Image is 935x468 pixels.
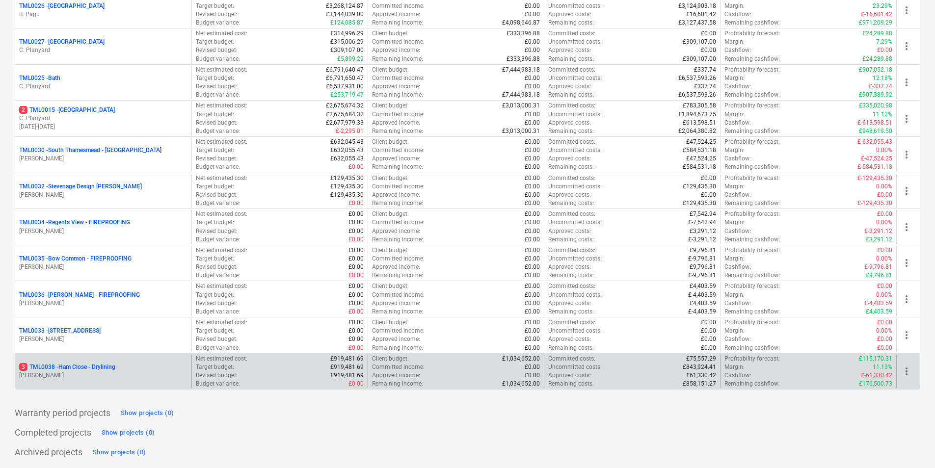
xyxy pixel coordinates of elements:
[196,146,234,155] p: Target budget :
[348,199,364,208] p: £0.00
[196,155,238,163] p: Revised budget :
[548,19,594,27] p: Remaining costs :
[19,263,187,271] p: [PERSON_NAME]
[19,299,187,308] p: [PERSON_NAME]
[19,327,101,335] p: TML0033 - [STREET_ADDRESS]
[19,146,161,155] p: TML0030 - South Thamesmead - [GEOGRAPHIC_DATA]
[330,19,364,27] p: £124,085.87
[876,255,892,263] p: 0.00%
[548,74,602,82] p: Uncommitted costs :
[19,227,187,235] p: [PERSON_NAME]
[678,19,716,27] p: £3,127,437.58
[548,82,591,91] p: Approved costs :
[196,110,234,119] p: Target budget :
[876,182,892,191] p: 0.00%
[862,55,892,63] p: £24,289.88
[683,146,716,155] p: £584,531.18
[724,246,780,255] p: Profitability forecast :
[548,146,602,155] p: Uncommitted costs :
[19,182,187,199] div: TML0032 -Stevenage Design [PERSON_NAME][PERSON_NAME]
[901,4,912,16] span: more_vert
[877,46,892,54] p: £0.00
[548,29,595,38] p: Committed costs :
[19,106,187,131] div: 2TML0015 -[GEOGRAPHIC_DATA]C. Planyard[DATE]-[DATE]
[701,29,716,38] p: £0.00
[348,246,364,255] p: £0.00
[686,10,716,19] p: £16,601.42
[326,82,364,91] p: £6,537,931.00
[873,2,892,10] p: 23.29%
[19,2,187,19] div: TML0026 -[GEOGRAPHIC_DATA]B. Pagu
[683,55,716,63] p: £309,107.00
[724,127,780,135] p: Remaining cashflow :
[901,149,912,160] span: more_vert
[525,227,540,235] p: £0.00
[690,210,716,218] p: £7,542.94
[724,66,780,74] p: Profitability forecast :
[859,19,892,27] p: £971,209.29
[330,182,364,191] p: £129,435.30
[372,271,423,280] p: Remaining income :
[548,155,591,163] p: Approved costs :
[525,38,540,46] p: £0.00
[724,55,780,63] p: Remaining cashflow :
[548,227,591,235] p: Approved costs :
[901,293,912,305] span: more_vert
[678,127,716,135] p: £2,064,380.82
[19,371,187,380] p: [PERSON_NAME]
[724,46,751,54] p: Cashflow :
[19,335,187,343] p: [PERSON_NAME]
[326,119,364,127] p: £2,677,979.33
[859,127,892,135] p: £948,619.50
[326,110,364,119] p: £2,675,684.32
[724,38,745,46] p: Margin :
[548,263,591,271] p: Approved costs :
[701,191,716,199] p: £0.00
[502,127,540,135] p: £3,013,000.31
[196,19,240,27] p: Budget variance :
[688,271,716,280] p: £-9,796.81
[90,444,148,460] button: Show projects (0)
[683,102,716,110] p: £783,305.58
[548,127,594,135] p: Remaining costs :
[196,227,238,235] p: Revised budget :
[19,218,187,235] div: TML0034 -Regents View - FIREPROOFING[PERSON_NAME]
[93,447,146,458] div: Show projects (0)
[196,182,234,191] p: Target budget :
[876,218,892,227] p: 0.00%
[507,29,540,38] p: £333,396.88
[19,218,130,227] p: TML0034 - Regents View - FIREPROOFING
[348,255,364,263] p: £0.00
[19,146,187,163] div: TML0030 -South Thamesmead - [GEOGRAPHIC_DATA][PERSON_NAME]
[372,227,420,235] p: Approved income :
[372,146,425,155] p: Committed income :
[701,174,716,182] p: £0.00
[19,363,27,371] span: 3
[372,10,420,19] p: Approved income :
[683,119,716,127] p: £613,598.51
[861,155,892,163] p: £-47,524.25
[118,405,176,421] button: Show projects (0)
[330,191,364,199] p: £129,435.30
[372,182,425,191] p: Committed income :
[372,74,425,82] p: Committed income :
[873,74,892,82] p: 12.18%
[724,91,780,99] p: Remaining cashflow :
[196,91,240,99] p: Budget variance :
[548,138,595,146] p: Committed costs :
[196,29,247,38] p: Net estimated cost :
[701,46,716,54] p: £0.00
[857,174,892,182] p: £-129,435.30
[525,146,540,155] p: £0.00
[196,235,240,244] p: Budget variance :
[724,74,745,82] p: Margin :
[690,227,716,235] p: £3,291.12
[372,218,425,227] p: Committed income :
[196,2,234,10] p: Target budget :
[548,210,595,218] p: Committed costs :
[678,2,716,10] p: £3,124,903.18
[326,2,364,10] p: £3,268,124.87
[724,110,745,119] p: Margin :
[548,66,595,74] p: Committed costs :
[686,155,716,163] p: £47,524.25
